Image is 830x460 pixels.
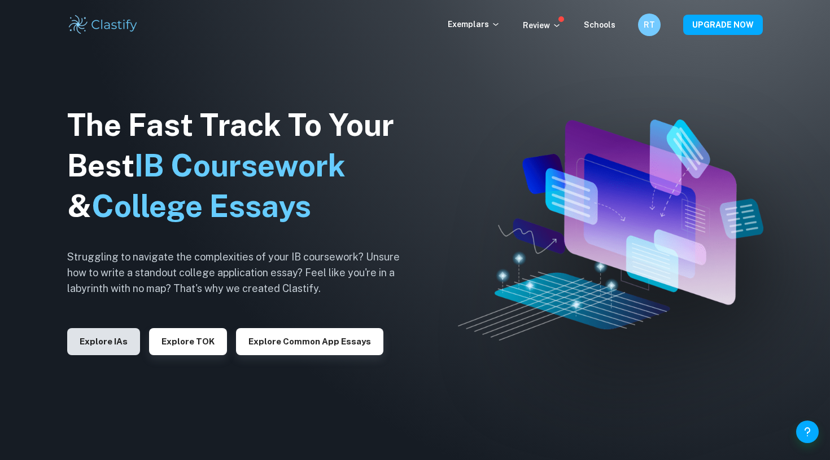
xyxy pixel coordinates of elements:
a: Explore IAs [67,335,140,346]
button: Explore IAs [67,328,140,355]
a: Explore TOK [149,335,227,346]
h1: The Fast Track To Your Best & [67,105,417,227]
h6: Struggling to navigate the complexities of your IB coursework? Unsure how to write a standout col... [67,249,417,297]
button: Explore Common App essays [236,328,383,355]
span: IB Coursework [134,148,346,183]
h6: RT [643,19,656,31]
button: Help and Feedback [796,421,819,443]
p: Exemplars [448,18,500,30]
a: Schools [584,20,615,29]
button: RT [638,14,661,36]
p: Review [523,19,561,32]
button: UPGRADE NOW [683,15,763,35]
a: Explore Common App essays [236,335,383,346]
img: Clastify hero [458,120,764,340]
img: Clastify logo [67,14,139,36]
span: College Essays [91,188,311,224]
button: Explore TOK [149,328,227,355]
